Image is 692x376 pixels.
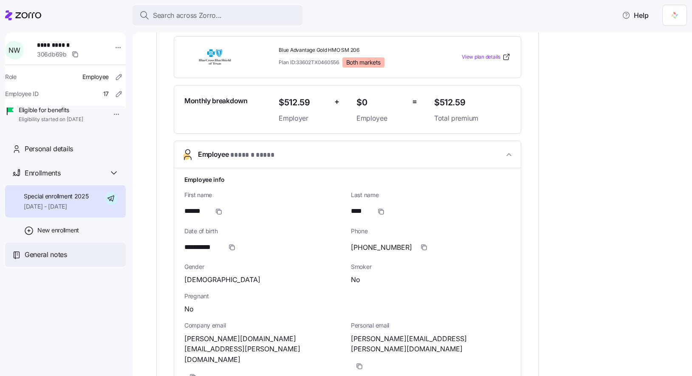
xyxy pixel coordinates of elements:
span: Employee [356,113,405,124]
span: Personal details [25,144,73,154]
span: 306db69b [37,50,67,59]
span: [PERSON_NAME][EMAIL_ADDRESS][PERSON_NAME][DOMAIN_NAME] [351,334,511,355]
span: New enrollment [37,226,79,235]
img: Blue Cross and Blue Shield of Texas [184,47,246,67]
span: = [412,96,417,108]
span: Employee [198,149,277,161]
span: Smoker [351,263,511,271]
span: [DEMOGRAPHIC_DATA] [184,274,260,285]
span: Company email [184,321,344,330]
span: No [351,274,360,285]
span: $0 [356,96,405,110]
h1: Employee info [184,175,511,184]
span: Enrollments [25,168,60,178]
span: Phone [351,227,511,235]
span: Both markets [346,59,381,66]
span: View plan details [462,53,500,61]
span: Eligibility started on [DATE] [19,116,83,123]
span: + [334,96,339,108]
span: Total premium [434,113,511,124]
span: Role [5,73,17,81]
span: [PHONE_NUMBER] [351,242,412,253]
span: [DATE] - [DATE] [24,202,89,211]
span: Eligible for benefits [19,106,83,114]
span: Help [622,10,649,20]
span: $512.59 [434,96,511,110]
button: Search across Zorro... [133,5,302,25]
span: Search across Zorro... [153,10,222,21]
span: Employee [82,73,109,81]
span: N W [8,47,20,54]
span: Date of birth [184,227,344,235]
span: Gender [184,263,344,271]
button: Help [615,7,655,24]
span: Personal email [351,321,511,330]
span: Monthly breakdown [184,96,248,106]
span: General notes [25,249,67,260]
span: [PERSON_NAME][DOMAIN_NAME][EMAIL_ADDRESS][PERSON_NAME][DOMAIN_NAME] [184,334,344,365]
span: Employer [279,113,328,124]
span: Employee ID [5,90,39,98]
span: First name [184,191,344,199]
span: Pregnant [184,292,511,300]
img: 5711ede7-1a95-4d76-b346-8039fc8124a1-1741415864132.png [668,8,681,22]
span: $512.59 [279,96,328,110]
a: View plan details [462,53,511,61]
span: 17 [103,90,109,98]
span: Last name [351,191,511,199]
span: Blue Advantage Gold HMO SM 206 [279,47,427,54]
span: No [184,304,194,314]
span: Special enrollment 2025 [24,192,89,201]
span: Plan ID: 33602TX0460556 [279,59,339,66]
